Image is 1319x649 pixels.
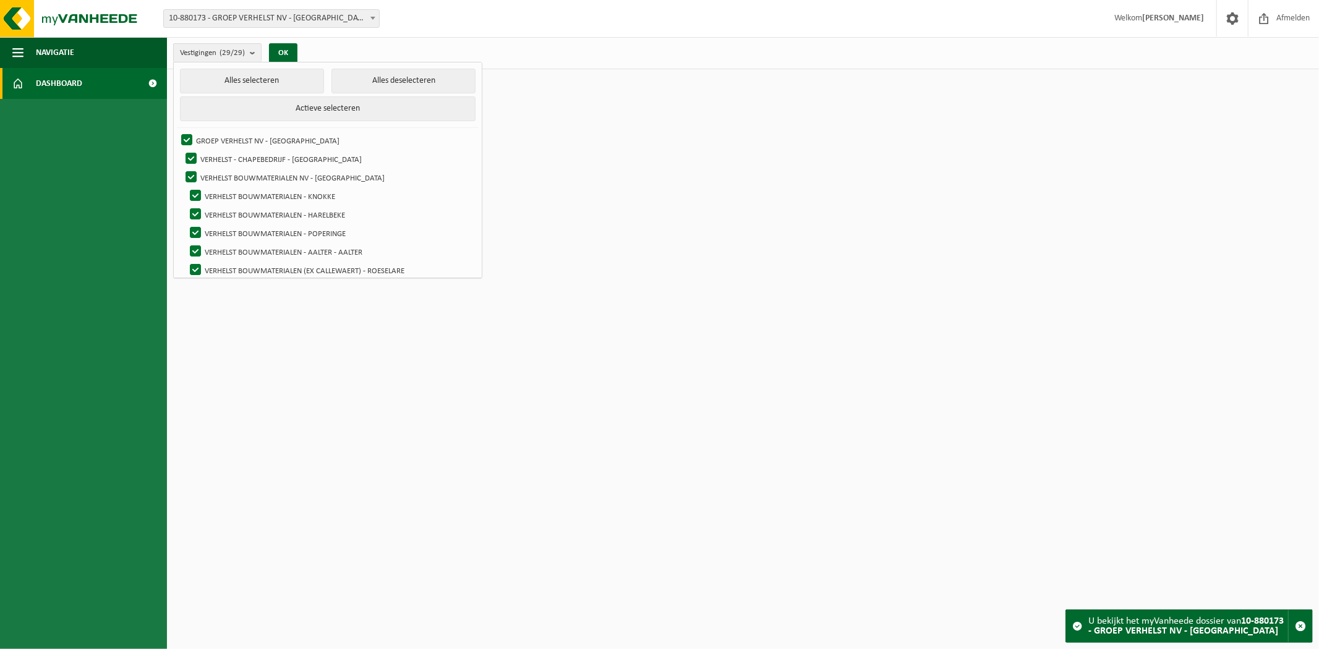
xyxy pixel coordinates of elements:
button: Actieve selecteren [180,96,476,121]
span: 10-880173 - GROEP VERHELST NV - OOSTENDE [163,9,380,28]
div: U bekijkt het myVanheede dossier van [1088,610,1288,642]
label: VERHELST BOUWMATERIALEN NV - [GEOGRAPHIC_DATA] [183,168,474,187]
button: OK [269,43,297,63]
label: VERHELST BOUWMATERIALEN - KNOKKE [187,187,475,205]
strong: 10-880173 - GROEP VERHELST NV - [GEOGRAPHIC_DATA] [1088,616,1284,636]
span: Navigatie [36,37,74,68]
label: VERHELST BOUWMATERIALEN - AALTER - AALTER [187,242,475,261]
label: GROEP VERHELST NV - [GEOGRAPHIC_DATA] [179,131,474,150]
label: VERHELST BOUWMATERIALEN - HARELBEKE [187,205,475,224]
span: Vestigingen [180,44,245,62]
button: Vestigingen(29/29) [173,43,262,62]
span: Dashboard [36,68,82,99]
strong: [PERSON_NAME] [1142,14,1204,23]
button: Alles deselecteren [331,69,476,93]
button: Alles selecteren [180,69,324,93]
label: VERHELST BOUWMATERIALEN - POPERINGE [187,224,475,242]
label: VERHELST - CHAPEBEDRIJF - [GEOGRAPHIC_DATA] [183,150,474,168]
count: (29/29) [220,49,245,57]
span: 10-880173 - GROEP VERHELST NV - OOSTENDE [164,10,379,27]
label: VERHELST BOUWMATERIALEN (EX CALLEWAERT) - ROESELARE [187,261,475,279]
